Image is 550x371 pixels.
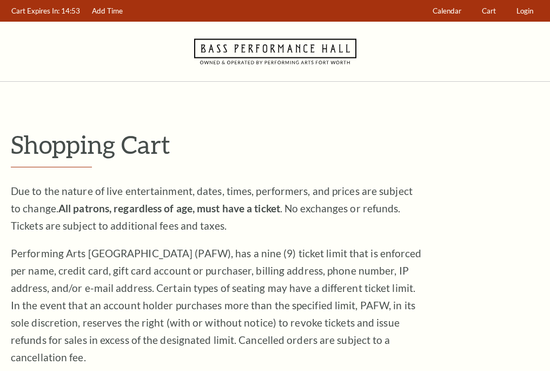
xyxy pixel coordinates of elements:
[433,6,461,15] span: Calendar
[11,131,539,158] p: Shopping Cart
[58,202,280,214] strong: All patrons, regardless of age, must have a ticket
[516,6,533,15] span: Login
[61,6,80,15] span: 14:53
[482,6,496,15] span: Cart
[512,1,539,22] a: Login
[428,1,467,22] a: Calendar
[477,1,501,22] a: Cart
[11,6,59,15] span: Cart Expires In:
[11,185,413,232] span: Due to the nature of live entertainment, dates, times, performers, and prices are subject to chan...
[87,1,128,22] a: Add Time
[11,245,422,366] p: Performing Arts [GEOGRAPHIC_DATA] (PAFW), has a nine (9) ticket limit that is enforced per name, ...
